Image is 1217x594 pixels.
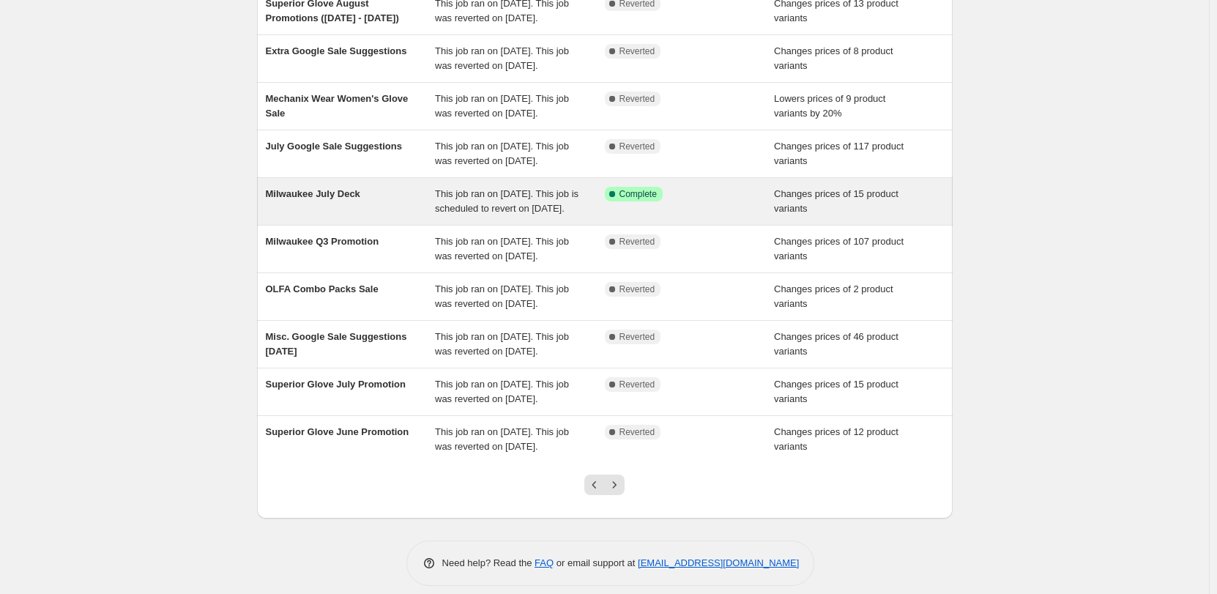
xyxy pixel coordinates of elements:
span: This job ran on [DATE]. This job is scheduled to revert on [DATE]. [435,188,578,214]
span: Milwaukee Q3 Promotion [266,236,379,247]
span: Changes prices of 107 product variants [774,236,904,261]
span: Reverted [619,141,655,152]
span: or email support at [554,557,638,568]
span: Reverted [619,45,655,57]
span: This job ran on [DATE]. This job was reverted on [DATE]. [435,45,569,71]
span: This job ran on [DATE]. This job was reverted on [DATE]. [435,236,569,261]
span: Reverted [619,283,655,295]
span: This job ran on [DATE]. This job was reverted on [DATE]. [435,141,569,166]
span: Changes prices of 15 product variants [774,188,898,214]
nav: Pagination [584,475,625,495]
span: Changes prices of 12 product variants [774,426,898,452]
span: Changes prices of 117 product variants [774,141,904,166]
span: Reverted [619,93,655,105]
span: Changes prices of 15 product variants [774,379,898,404]
span: This job ran on [DATE]. This job was reverted on [DATE]. [435,283,569,309]
button: Next [604,475,625,495]
span: Changes prices of 2 product variants [774,283,893,309]
span: Mechanix Wear Women's Glove Sale [266,93,409,119]
button: Previous [584,475,605,495]
span: Superior Glove July Promotion [266,379,406,390]
span: Lowers prices of 9 product variants by 20% [774,93,885,119]
span: Milwaukee July Deck [266,188,360,199]
span: Reverted [619,236,655,248]
span: This job ran on [DATE]. This job was reverted on [DATE]. [435,426,569,452]
a: FAQ [535,557,554,568]
span: Reverted [619,379,655,390]
span: Reverted [619,426,655,438]
span: OLFA Combo Packs Sale [266,283,379,294]
span: Complete [619,188,657,200]
span: Reverted [619,331,655,343]
span: This job ran on [DATE]. This job was reverted on [DATE]. [435,379,569,404]
span: July Google Sale Suggestions [266,141,402,152]
span: This job ran on [DATE]. This job was reverted on [DATE]. [435,331,569,357]
a: [EMAIL_ADDRESS][DOMAIN_NAME] [638,557,799,568]
span: Extra Google Sale Suggestions [266,45,407,56]
span: This job ran on [DATE]. This job was reverted on [DATE]. [435,93,569,119]
span: Need help? Read the [442,557,535,568]
span: Changes prices of 46 product variants [774,331,898,357]
span: Misc. Google Sale Suggestions [DATE] [266,331,407,357]
span: Changes prices of 8 product variants [774,45,893,71]
span: Superior Glove June Promotion [266,426,409,437]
